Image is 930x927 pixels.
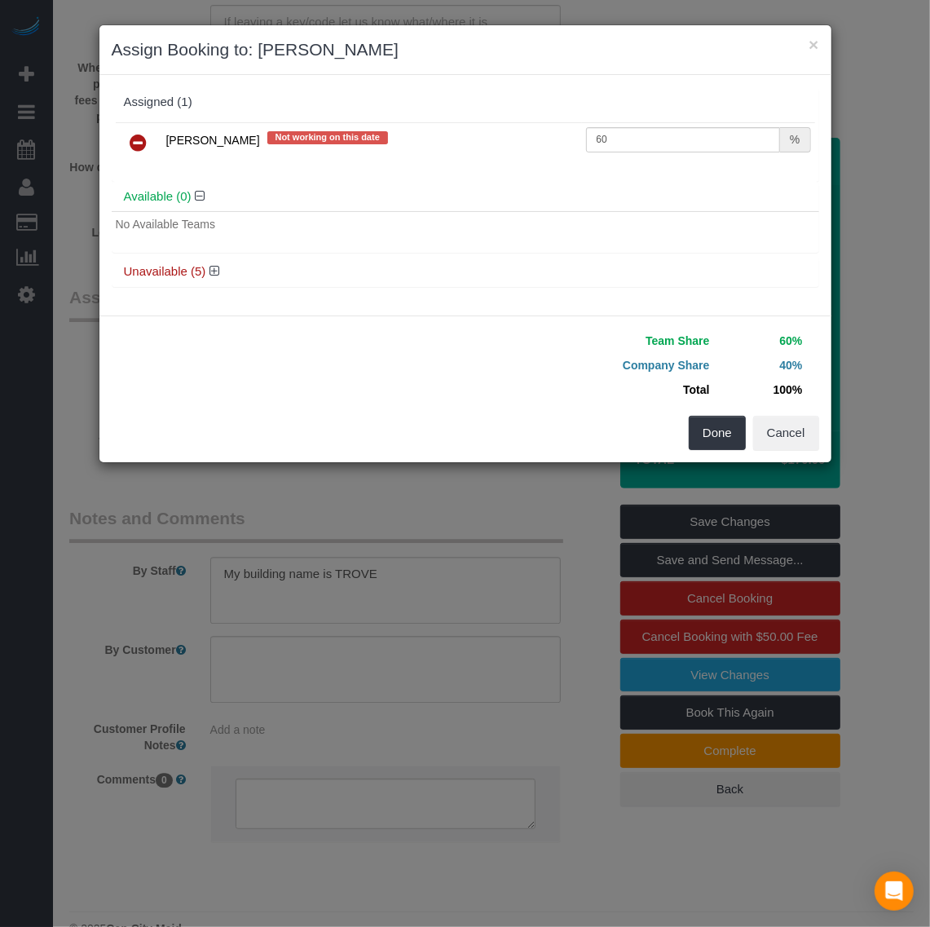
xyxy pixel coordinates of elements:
div: Assigned (1) [124,95,807,109]
div: Open Intercom Messenger [875,872,914,911]
span: [PERSON_NAME] [166,134,260,147]
td: Total [478,377,714,402]
td: 60% [714,329,807,353]
h4: Available (0) [124,190,807,204]
button: Done [689,416,746,450]
button: Cancel [753,416,819,450]
button: × [809,36,818,53]
td: 40% [714,353,807,377]
span: Not working on this date [267,131,388,144]
td: Company Share [478,353,714,377]
span: No Available Teams [116,218,215,231]
td: 100% [714,377,807,402]
h4: Unavailable (5) [124,265,807,279]
div: % [780,127,810,152]
td: Team Share [478,329,714,353]
h3: Assign Booking to: [PERSON_NAME] [112,38,819,62]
